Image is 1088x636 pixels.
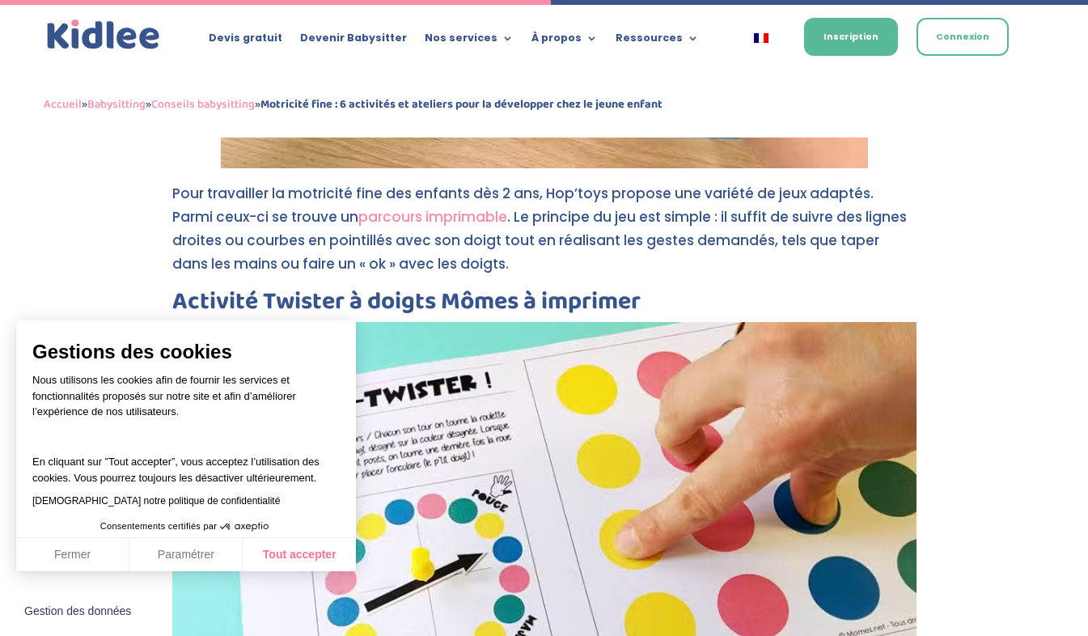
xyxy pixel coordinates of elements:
img: logo_kidlee_bleu [44,16,163,53]
button: Paramétrer [129,538,243,572]
h2: Activité Twister à doigts Mômes à imprimer [172,290,917,322]
a: Nos services [425,32,514,50]
a: Kidlee Logo [44,16,163,53]
a: Devis gratuit [209,32,282,50]
span: Gestion des données [24,604,131,619]
a: Babysitting [87,95,146,114]
a: Accueil [44,95,82,114]
button: Fermer le widget sans consentement [15,595,141,629]
span: Gestions des cookies [32,340,340,364]
p: En cliquant sur ”Tout accepter”, vous acceptez l’utilisation des cookies. Vous pourrez toujours l... [32,439,340,486]
a: parcours imprimable [358,207,507,227]
a: Connexion [917,18,1009,56]
p: Pour travailler la motricité fine des enfants dès 2 ans, Hop’toys propose une variété de jeux ada... [172,182,917,290]
a: [DEMOGRAPHIC_DATA] notre politique de confidentialité [32,495,280,507]
a: Devenir Babysitter [300,32,407,50]
span: Consentements certifiés par [100,522,217,531]
img: Français [754,33,768,43]
p: Nous utilisons les cookies afin de fournir les services et fonctionnalités proposés sur notre sit... [32,372,340,430]
a: À propos [531,32,598,50]
svg: Axeptio [220,502,269,551]
button: Fermer [16,538,129,572]
button: Consentements certifiés par [92,516,280,537]
strong: Motricité fine : 6 activités et ateliers pour la développer chez le jeune enfant [260,95,663,114]
span: » » » [44,95,663,114]
button: Tout accepter [243,538,356,572]
a: Ressources [616,32,699,50]
a: Conseils babysitting [151,95,255,114]
a: Inscription [804,18,898,56]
